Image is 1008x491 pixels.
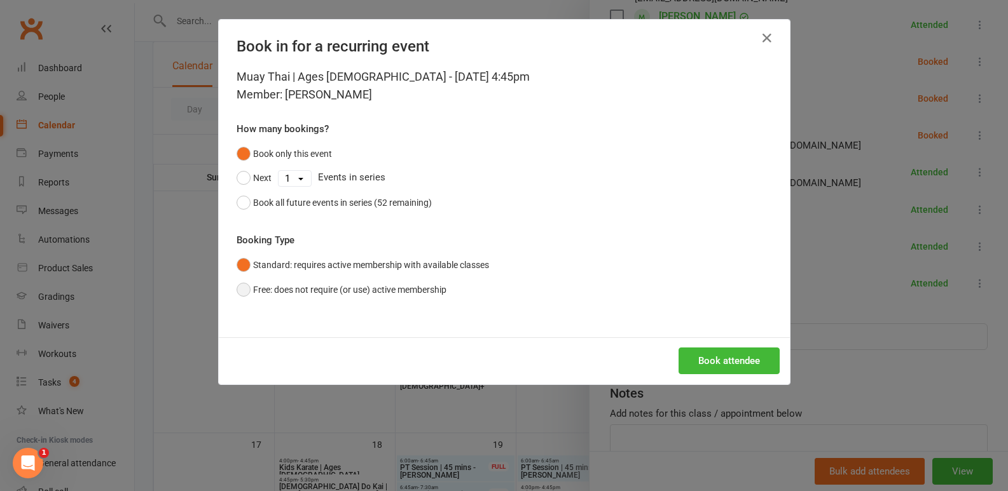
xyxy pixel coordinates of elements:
[237,142,332,166] button: Book only this event
[237,191,432,215] button: Book all future events in series (52 remaining)
[237,232,294,248] label: Booking Type
[237,166,772,190] div: Events in series
[13,448,43,478] iframe: Intercom live chat
[39,448,49,458] span: 1
[237,121,329,137] label: How many bookings?
[237,37,772,55] h4: Book in for a recurring event
[237,166,272,190] button: Next
[237,68,772,104] div: Muay Thai | Ages [DEMOGRAPHIC_DATA] - [DATE] 4:45pm Member: [PERSON_NAME]
[237,253,489,277] button: Standard: requires active membership with available classes
[253,196,432,210] div: Book all future events in series (52 remaining)
[757,28,777,48] button: Close
[237,278,446,302] button: Free: does not require (or use) active membership
[679,347,780,374] button: Book attendee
